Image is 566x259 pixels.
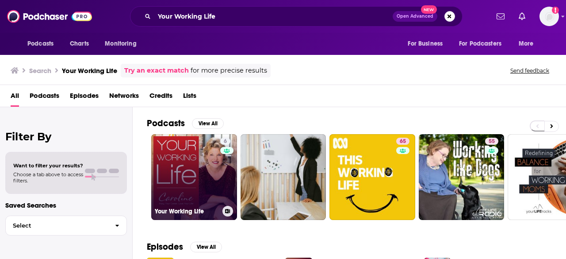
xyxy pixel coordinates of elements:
a: 55 [485,138,498,145]
span: Logged in as megcassidy [539,7,559,26]
a: Credits [149,89,172,107]
img: Podchaser - Follow, Share and Rate Podcasts [7,8,92,25]
h2: Filter By [5,130,127,143]
button: open menu [512,35,545,52]
a: Try an exact match [124,66,189,76]
span: Charts [70,38,89,50]
span: 6 [224,137,227,146]
span: Open Advanced [397,14,433,19]
h3: Search [29,66,51,75]
h2: Episodes [147,241,183,252]
span: More [519,38,534,50]
button: open menu [99,35,148,52]
input: Search podcasts, credits, & more... [154,9,393,23]
span: Monitoring [105,38,136,50]
button: open menu [402,35,454,52]
button: Select [5,216,127,236]
h2: Podcasts [147,118,185,129]
a: Lists [183,89,196,107]
span: Choose a tab above to access filters. [13,171,83,184]
a: EpisodesView All [147,241,222,252]
span: for more precise results [191,66,267,76]
span: For Podcasters [459,38,501,50]
h3: Your Working Life [155,208,219,215]
span: Select [6,223,108,228]
span: Podcasts [27,38,54,50]
svg: Add a profile image [552,7,559,14]
a: Show notifications dropdown [493,9,508,24]
img: User Profile [539,7,559,26]
button: open menu [21,35,65,52]
span: 55 [489,137,495,146]
span: Want to filter your results? [13,162,83,169]
a: Show notifications dropdown [515,9,529,24]
a: PodcastsView All [147,118,224,129]
p: Saved Searches [5,201,127,209]
a: 6Your Working Life [151,134,237,220]
a: All [11,89,19,107]
span: For Business [408,38,443,50]
a: Podcasts [30,89,59,107]
button: Open AdvancedNew [393,11,437,22]
a: Networks [109,89,139,107]
a: 55 [419,134,505,220]
a: 65 [329,134,415,220]
button: open menu [453,35,514,52]
button: Send feedback [508,67,552,74]
span: New [421,5,437,14]
a: Charts [64,35,94,52]
a: Episodes [70,89,99,107]
a: 6 [220,138,230,145]
button: Show profile menu [539,7,559,26]
h3: Your Working Life [62,66,117,75]
button: View All [190,242,222,252]
span: 65 [400,137,406,146]
div: Search podcasts, credits, & more... [130,6,463,27]
a: 65 [396,138,409,145]
button: View All [192,118,224,129]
